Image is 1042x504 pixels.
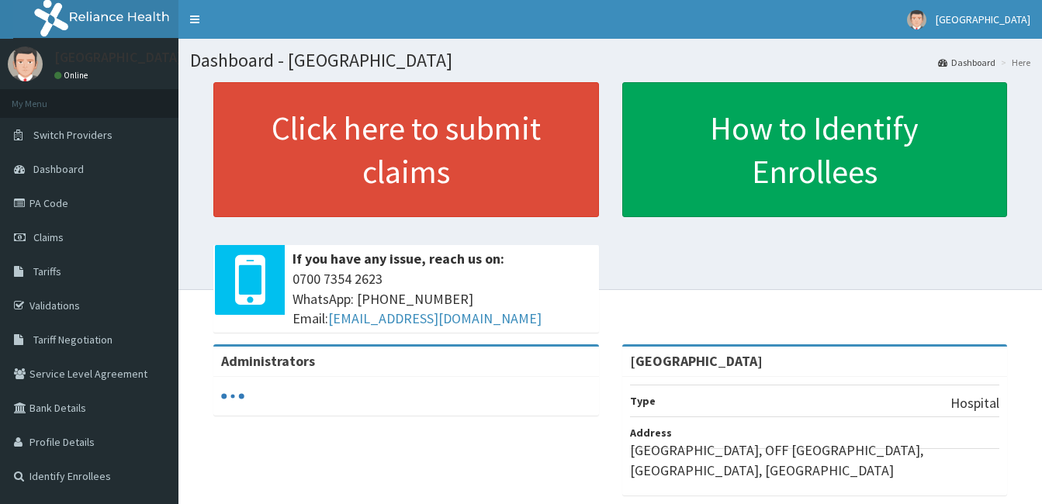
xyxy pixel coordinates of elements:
[622,82,1008,217] a: How to Identify Enrollees
[630,426,672,440] b: Address
[221,352,315,370] b: Administrators
[328,309,542,327] a: [EMAIL_ADDRESS][DOMAIN_NAME]
[8,47,43,81] img: User Image
[33,128,113,142] span: Switch Providers
[54,50,182,64] p: [GEOGRAPHIC_DATA]
[213,82,599,217] a: Click here to submit claims
[221,385,244,408] svg: audio-loading
[54,70,92,81] a: Online
[33,333,113,347] span: Tariff Negotiation
[33,230,64,244] span: Claims
[33,162,84,176] span: Dashboard
[293,250,504,268] b: If you have any issue, reach us on:
[936,12,1030,26] span: [GEOGRAPHIC_DATA]
[190,50,1030,71] h1: Dashboard - [GEOGRAPHIC_DATA]
[950,393,999,413] p: Hospital
[630,352,763,370] strong: [GEOGRAPHIC_DATA]
[907,10,926,29] img: User Image
[938,56,995,69] a: Dashboard
[630,440,1000,480] p: [GEOGRAPHIC_DATA], OFF [GEOGRAPHIC_DATA], [GEOGRAPHIC_DATA], [GEOGRAPHIC_DATA]
[630,394,656,408] b: Type
[293,269,591,329] span: 0700 7354 2623 WhatsApp: [PHONE_NUMBER] Email:
[997,56,1030,69] li: Here
[33,264,61,278] span: Tariffs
